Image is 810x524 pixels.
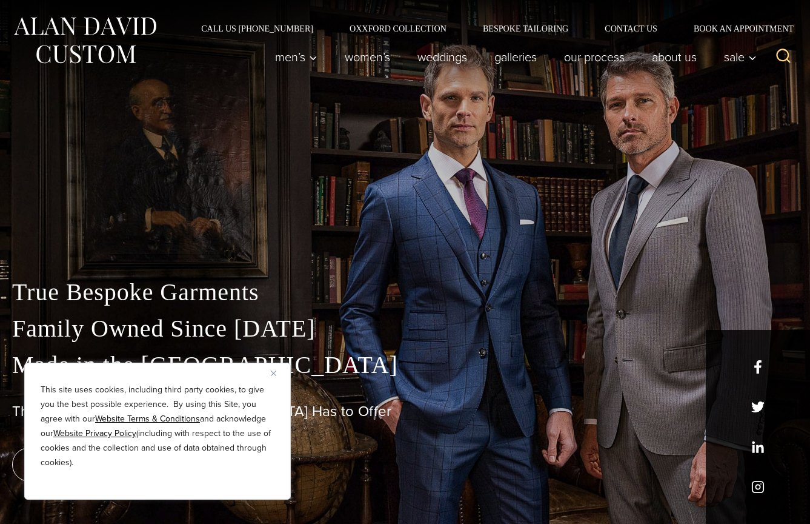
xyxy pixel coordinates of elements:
a: Book an Appointment [676,24,798,33]
a: Oxxford Collection [331,24,465,33]
nav: Secondary Navigation [183,24,798,33]
a: weddings [404,45,481,69]
img: Close [271,371,276,376]
button: Close [271,366,285,380]
nav: Primary Navigation [262,45,763,69]
h1: The Best Custom Suits [GEOGRAPHIC_DATA] Has to Offer [12,403,798,420]
a: Galleries [481,45,551,69]
a: book an appointment [12,448,182,482]
img: Alan David Custom [12,13,158,67]
button: View Search Form [769,42,798,72]
a: Website Terms & Conditions [95,412,200,425]
a: Contact Us [586,24,676,33]
p: True Bespoke Garments Family Owned Since [DATE] Made in the [GEOGRAPHIC_DATA] [12,274,798,383]
a: About Us [639,45,711,69]
p: This site uses cookies, including third party cookies, to give you the best possible experience. ... [41,383,274,470]
a: Call Us [PHONE_NUMBER] [183,24,331,33]
a: Our Process [551,45,639,69]
span: Men’s [275,51,317,63]
a: Website Privacy Policy [53,427,136,440]
a: Women’s [331,45,404,69]
span: Sale [724,51,757,63]
a: Bespoke Tailoring [465,24,586,33]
